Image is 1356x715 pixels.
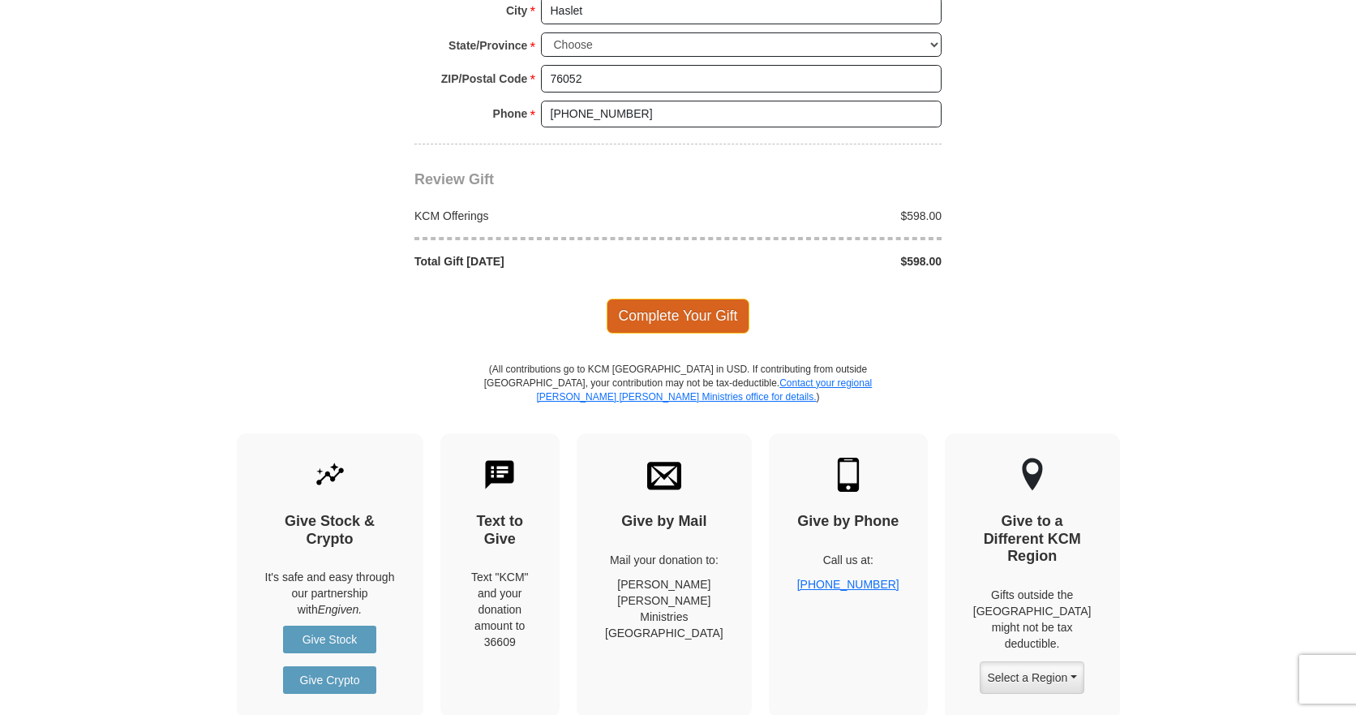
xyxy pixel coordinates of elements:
p: Call us at: [797,552,899,568]
span: Complete Your Gift [607,299,750,333]
strong: Phone [493,102,528,125]
span: Review Gift [414,171,494,187]
h4: Give by Phone [797,513,899,531]
img: text-to-give.svg [483,458,517,492]
div: KCM Offerings [406,208,679,224]
img: mobile.svg [831,458,865,492]
p: [PERSON_NAME] [PERSON_NAME] Ministries [GEOGRAPHIC_DATA] [605,576,723,641]
p: It's safe and easy through our partnership with [265,569,395,618]
div: $598.00 [678,208,950,224]
p: Mail your donation to: [605,552,723,568]
strong: State/Province [448,34,527,57]
h4: Give to a Different KCM Region [973,513,1092,566]
div: Text "KCM" and your donation amount to 36609 [469,569,532,650]
a: Give Crypto [283,666,376,694]
i: Engiven. [318,603,362,616]
h4: Give Stock & Crypto [265,513,395,548]
h4: Text to Give [469,513,532,548]
img: envelope.svg [647,458,681,492]
p: (All contributions go to KCM [GEOGRAPHIC_DATA] in USD. If contributing from outside [GEOGRAPHIC_D... [483,363,873,433]
div: Total Gift [DATE] [406,253,679,269]
div: $598.00 [678,253,950,269]
p: Gifts outside the [GEOGRAPHIC_DATA] might not be tax deductible. [973,587,1092,652]
img: give-by-stock.svg [313,458,347,492]
img: other-region [1021,458,1044,492]
strong: ZIP/Postal Code [441,67,528,90]
a: Give Stock [283,626,376,653]
button: Select a Region [980,661,1084,694]
a: Contact your regional [PERSON_NAME] [PERSON_NAME] Ministries office for details. [536,377,872,403]
h4: Give by Mail [605,513,723,531]
a: [PHONE_NUMBER] [797,578,899,591]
